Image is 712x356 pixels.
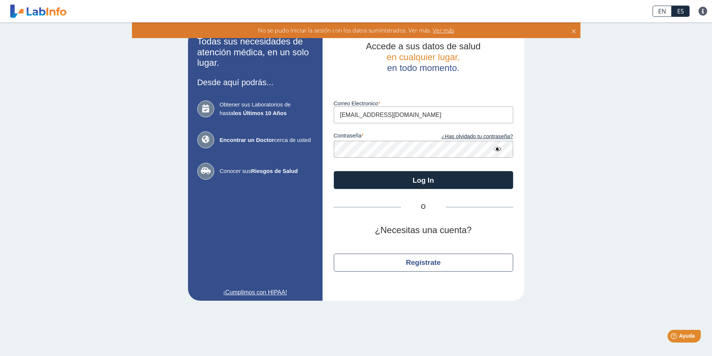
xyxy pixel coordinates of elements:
h2: Todas sus necesidades de atención médica, en un solo lugar. [197,36,313,68]
iframe: Help widget launcher [645,327,704,348]
b: Encontrar un Doctor [220,137,274,143]
a: EN [653,6,672,17]
span: en todo momento. [387,63,459,73]
button: Regístrate [334,254,513,272]
b: Riesgos de Salud [251,168,298,174]
span: en cualquier lugar, [386,52,460,62]
a: ¡Cumplimos con HIPAA! [197,288,313,297]
span: Conocer sus [220,167,313,176]
h2: ¿Necesitas una cuenta? [334,225,513,236]
a: ¿Has olvidado tu contraseña? [423,133,513,141]
label: Correo Electronico [334,100,513,106]
span: No se pudo iniciar la sesión con los datos suministrados. Ver más. [258,26,431,34]
label: contraseña [334,133,423,141]
span: Obtener sus Laboratorios de hasta [220,100,313,117]
a: ES [672,6,690,17]
span: O [401,202,446,211]
button: Log In [334,171,513,189]
h3: Desde aquí podrás... [197,78,313,87]
span: cerca de usted [220,136,313,145]
span: Ver más [431,26,454,34]
span: Accede a sus datos de salud [366,41,481,51]
b: los Últimos 10 Años [233,110,287,116]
